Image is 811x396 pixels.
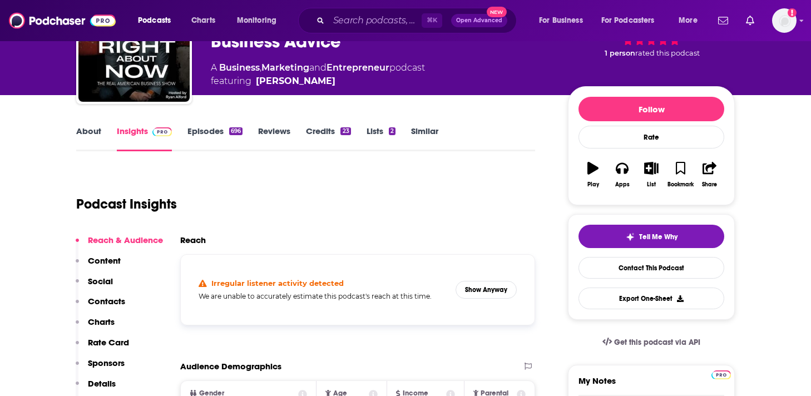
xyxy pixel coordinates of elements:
[88,337,129,348] p: Rate Card
[578,97,724,121] button: Follow
[340,127,350,135] div: 23
[741,11,759,30] a: Show notifications dropdown
[587,181,599,188] div: Play
[772,8,797,33] img: User Profile
[695,155,724,195] button: Share
[211,75,425,88] span: featuring
[666,155,695,195] button: Bookmark
[389,127,395,135] div: 2
[258,126,290,151] a: Reviews
[117,126,172,151] a: InsightsPodchaser Pro
[211,279,344,288] h4: Irregular listener activity detected
[180,235,206,245] h2: Reach
[138,13,171,28] span: Podcasts
[456,18,502,23] span: Open Advanced
[199,292,447,300] h5: We are unable to accurately estimate this podcast's reach at this time.
[711,370,731,379] img: Podchaser Pro
[327,62,389,73] a: Entrepreneur
[679,13,698,28] span: More
[667,181,694,188] div: Bookmark
[671,12,711,29] button: open menu
[578,288,724,309] button: Export One-Sheet
[531,12,597,29] button: open menu
[605,49,635,57] span: 1 person
[309,62,327,73] span: and
[772,8,797,33] span: Logged in as sophiak
[88,316,115,327] p: Charts
[88,378,116,389] p: Details
[422,13,442,28] span: ⌘ K
[256,75,335,88] a: Ryan Alford
[76,235,163,255] button: Reach & Audience
[88,255,121,266] p: Content
[76,126,101,151] a: About
[711,369,731,379] a: Pro website
[88,235,163,245] p: Reach & Audience
[187,126,243,151] a: Episodes696
[626,232,635,241] img: tell me why sparkle
[788,8,797,17] svg: Add a profile image
[647,181,656,188] div: List
[614,338,700,347] span: Get this podcast via API
[229,127,243,135] div: 696
[88,358,125,368] p: Sponsors
[76,337,129,358] button: Rate Card
[88,296,125,306] p: Contacts
[637,155,666,195] button: List
[578,126,724,148] div: Rate
[329,12,422,29] input: Search podcasts, credits, & more...
[714,11,733,30] a: Show notifications dropdown
[184,12,222,29] a: Charts
[615,181,630,188] div: Apps
[594,329,709,356] a: Get this podcast via API
[635,49,700,57] span: rated this podcast
[260,62,261,73] span: ,
[306,126,350,151] a: Credits23
[76,276,113,296] button: Social
[487,7,507,17] span: New
[130,12,185,29] button: open menu
[88,276,113,286] p: Social
[229,12,291,29] button: open menu
[237,13,276,28] span: Monitoring
[9,10,116,31] img: Podchaser - Follow, Share and Rate Podcasts
[578,375,724,395] label: My Notes
[367,126,395,151] a: Lists2
[456,281,517,299] button: Show Anyway
[702,181,717,188] div: Share
[76,296,125,316] button: Contacts
[180,361,281,372] h2: Audience Demographics
[76,196,177,212] h1: Podcast Insights
[607,155,636,195] button: Apps
[191,13,215,28] span: Charts
[309,8,527,33] div: Search podcasts, credits, & more...
[219,62,260,73] a: Business
[578,257,724,279] a: Contact This Podcast
[411,126,438,151] a: Similar
[76,316,115,337] button: Charts
[539,13,583,28] span: For Business
[451,14,507,27] button: Open AdvancedNew
[76,358,125,378] button: Sponsors
[578,225,724,248] button: tell me why sparkleTell Me Why
[76,255,121,276] button: Content
[261,62,309,73] a: Marketing
[578,155,607,195] button: Play
[152,127,172,136] img: Podchaser Pro
[211,61,425,88] div: A podcast
[601,13,655,28] span: For Podcasters
[594,12,671,29] button: open menu
[772,8,797,33] button: Show profile menu
[639,232,678,241] span: Tell Me Why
